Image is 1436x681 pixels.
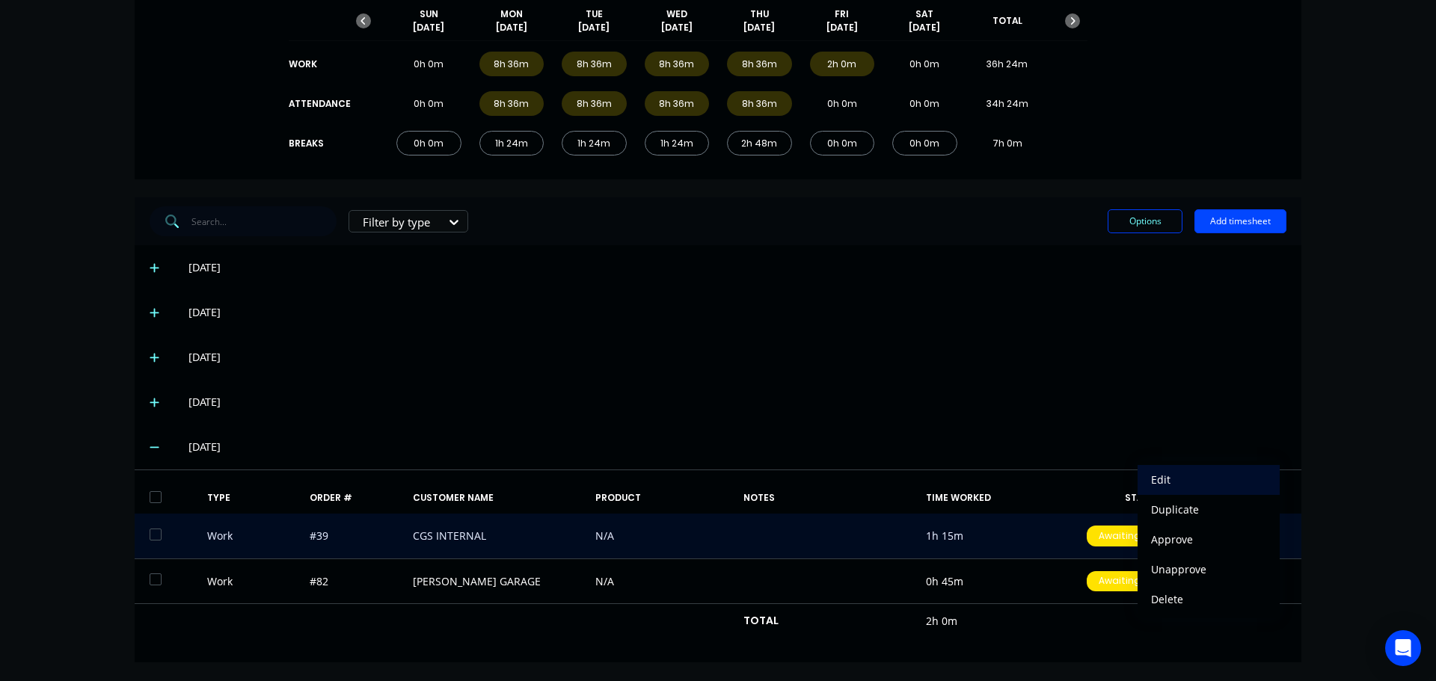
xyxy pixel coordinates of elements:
[562,52,627,76] div: 8h 36m
[975,131,1040,155] div: 7h 0m
[915,7,933,21] span: SAT
[289,137,349,150] div: BREAKS
[595,491,731,505] div: PRODUCT
[479,52,544,76] div: 8h 36m
[1385,630,1421,666] div: Open Intercom Messenger
[578,21,610,34] span: [DATE]
[188,259,1286,276] div: [DATE]
[1151,529,1266,550] div: Approve
[666,7,687,21] span: WED
[396,91,461,116] div: 0h 0m
[207,491,298,505] div: TYPE
[992,14,1022,28] span: TOTAL
[926,491,1062,505] div: TIME WORKED
[188,394,1286,410] div: [DATE]
[413,491,583,505] div: CUSTOMER NAME
[586,7,603,21] span: TUE
[310,491,401,505] div: ORDER #
[1151,469,1266,490] div: Edit
[188,304,1286,321] div: [DATE]
[562,91,627,116] div: 8h 36m
[479,131,544,155] div: 1h 24m
[727,131,792,155] div: 2h 48m
[479,91,544,116] div: 8h 36m
[810,52,875,76] div: 2h 0m
[645,131,710,155] div: 1h 24m
[191,206,337,236] input: Search...
[727,52,792,76] div: 8h 36m
[810,131,875,155] div: 0h 0m
[396,131,461,155] div: 0h 0m
[1151,588,1266,610] div: Delete
[727,91,792,116] div: 8h 36m
[645,91,710,116] div: 8h 36m
[1108,209,1182,233] button: Options
[743,21,775,34] span: [DATE]
[892,91,957,116] div: 0h 0m
[500,7,523,21] span: MON
[396,52,461,76] div: 0h 0m
[562,131,627,155] div: 1h 24m
[413,21,444,34] span: [DATE]
[645,52,710,76] div: 8h 36m
[289,58,349,71] div: WORK
[975,52,1040,76] div: 36h 24m
[810,91,875,116] div: 0h 0m
[909,21,940,34] span: [DATE]
[750,7,769,21] span: THU
[188,349,1286,366] div: [DATE]
[1151,499,1266,520] div: Duplicate
[188,439,1286,455] div: [DATE]
[1087,526,1199,546] div: Awaiting Approval
[496,21,527,34] span: [DATE]
[289,97,349,111] div: ATTENDANCE
[661,21,693,34] span: [DATE]
[1075,491,1211,505] div: STATUS
[835,7,849,21] span: FRI
[892,131,957,155] div: 0h 0m
[743,491,914,505] div: NOTES
[1151,558,1266,580] div: Unapprove
[420,7,438,21] span: SUN
[892,52,957,76] div: 0h 0m
[975,91,1040,116] div: 34h 24m
[826,21,858,34] span: [DATE]
[1087,571,1199,592] div: Awaiting Approval
[1194,209,1286,233] button: Add timesheet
